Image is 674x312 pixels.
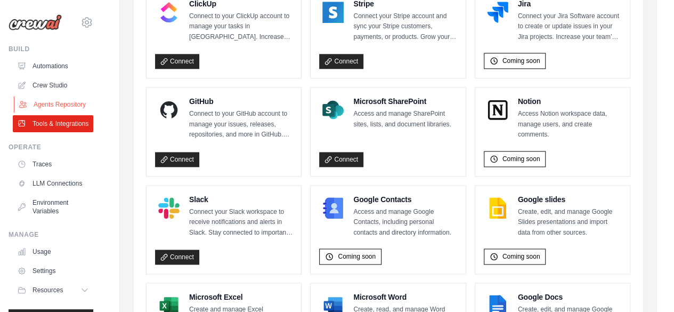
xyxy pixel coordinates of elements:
[502,252,540,261] span: Coming soon
[14,96,94,113] a: Agents Repository
[322,2,344,23] img: Stripe Logo
[502,57,540,65] span: Coming soon
[13,282,93,299] button: Resources
[189,207,293,238] p: Connect your Slack workspace to receive notifications and alerts in Slack. Stay connected to impo...
[158,2,180,23] img: ClickUp Logo
[353,292,457,302] h4: Microsoft Word
[13,243,93,260] a: Usage
[158,99,180,121] img: GitHub Logo
[9,14,62,30] img: Logo
[518,11,621,43] p: Connect your Jira Software account to create or update issues in your Jira projects. Increase you...
[13,115,93,132] a: Tools & Integrations
[9,45,93,53] div: Build
[9,230,93,239] div: Manage
[319,54,363,69] a: Connect
[13,262,93,279] a: Settings
[155,54,199,69] a: Connect
[353,109,457,130] p: Access and manage SharePoint sites, lists, and document libraries.
[13,58,93,75] a: Automations
[9,143,93,151] div: Operate
[338,252,376,261] span: Coming soon
[13,77,93,94] a: Crew Studio
[518,109,621,140] p: Access Notion workspace data, manage users, and create comments.
[487,197,508,219] img: Google slides Logo
[155,152,199,167] a: Connect
[155,250,199,265] a: Connect
[189,109,293,140] p: Connect to your GitHub account to manage your issues, releases, repositories, and more in GitHub....
[13,194,93,220] a: Environment Variables
[353,194,457,205] h4: Google Contacts
[189,96,293,107] h4: GitHub
[353,11,457,43] p: Connect your Stripe account and sync your Stripe customers, payments, or products. Grow your busi...
[319,152,363,167] a: Connect
[33,286,63,294] span: Resources
[518,207,621,238] p: Create, edit, and manage Google Slides presentations and import data from other sources.
[322,99,344,121] img: Microsoft SharePoint Logo
[322,197,344,219] img: Google Contacts Logo
[13,156,93,173] a: Traces
[13,175,93,192] a: LLM Connections
[353,96,457,107] h4: Microsoft SharePoint
[189,194,293,205] h4: Slack
[518,96,621,107] h4: Notion
[487,2,508,23] img: Jira Logo
[158,197,180,219] img: Slack Logo
[487,99,508,121] img: Notion Logo
[189,11,293,43] p: Connect to your ClickUp account to manage your tasks in [GEOGRAPHIC_DATA]. Increase your team’s p...
[189,292,293,302] h4: Microsoft Excel
[353,207,457,238] p: Access and manage Google Contacts, including personal contacts and directory information.
[502,155,540,163] span: Coming soon
[518,194,621,205] h4: Google slides
[518,292,621,302] h4: Google Docs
